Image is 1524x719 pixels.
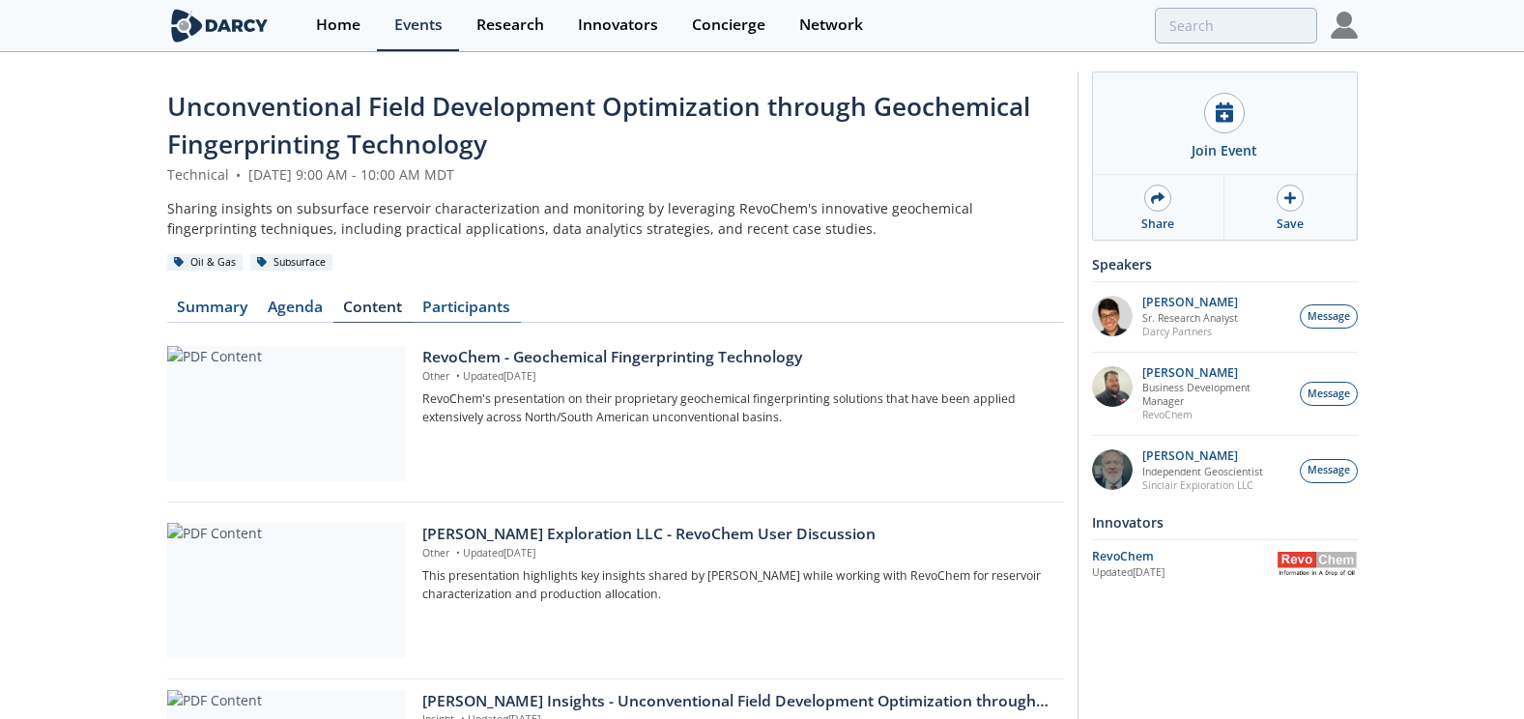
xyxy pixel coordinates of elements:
[1308,387,1350,402] span: Message
[167,9,273,43] img: logo-wide.svg
[250,254,333,272] div: Subsurface
[1092,505,1358,539] div: Innovators
[167,300,258,323] a: Summary
[1142,408,1289,421] p: RevoChem
[167,198,1064,239] div: Sharing insights on subsurface reservoir characterization and monitoring by leveraging RevoChem's...
[1300,382,1358,406] button: Message
[1331,12,1358,39] img: Profile
[1192,140,1257,160] div: Join Event
[1142,381,1289,408] p: Business Development Manager
[1300,304,1358,329] button: Message
[452,369,463,383] span: •
[422,546,1050,561] p: Other Updated [DATE]
[1092,565,1277,581] div: Updated [DATE]
[1142,449,1263,463] p: [PERSON_NAME]
[413,300,521,323] a: Participants
[233,165,244,184] span: •
[1142,478,1263,492] p: Sinclair Exploration LLC
[1092,296,1133,336] img: pfbUXw5ZTiaeWmDt62ge
[1155,8,1317,43] input: Advanced Search
[1142,325,1238,338] p: Darcy Partners
[333,300,413,323] a: Content
[1142,366,1289,380] p: [PERSON_NAME]
[422,567,1050,603] p: This presentation highlights key insights shared by [PERSON_NAME] while working with RevoChem for...
[422,369,1050,385] p: Other Updated [DATE]
[394,17,443,33] div: Events
[1092,449,1133,490] img: 790b61d6-77b3-4134-8222-5cb555840c93
[1277,552,1358,576] img: RevoChem
[422,390,1050,426] p: RevoChem's presentation on their proprietary geochemical fingerprinting solutions that have been ...
[1142,311,1238,325] p: Sr. Research Analyst
[316,17,360,33] div: Home
[1142,296,1238,309] p: [PERSON_NAME]
[167,346,1064,481] a: PDF Content RevoChem - Geochemical Fingerprinting Technology Other •Updated[DATE] RevoChem's pres...
[1308,309,1350,325] span: Message
[1092,247,1358,281] div: Speakers
[167,89,1030,161] span: Unconventional Field Development Optimization through Geochemical Fingerprinting Technology
[799,17,863,33] div: Network
[422,523,1050,546] div: [PERSON_NAME] Exploration LLC - RevoChem User Discussion
[1300,459,1358,483] button: Message
[578,17,658,33] div: Innovators
[1092,366,1133,407] img: 2k2ez1SvSiOh3gKHmcgF
[476,17,544,33] div: Research
[422,346,1050,369] div: RevoChem - Geochemical Fingerprinting Technology
[1092,548,1277,565] div: RevoChem
[1092,547,1358,581] a: RevoChem Updated[DATE] RevoChem
[258,300,333,323] a: Agenda
[167,523,1064,658] a: PDF Content [PERSON_NAME] Exploration LLC - RevoChem User Discussion Other •Updated[DATE] This pr...
[167,164,1064,185] div: Technical [DATE] 9:00 AM - 10:00 AM MDT
[1141,216,1174,233] div: Share
[1308,463,1350,478] span: Message
[167,254,244,272] div: Oil & Gas
[422,690,1050,713] div: [PERSON_NAME] Insights - Unconventional Field Development Optimization through Geochemical Finger...
[692,17,765,33] div: Concierge
[452,546,463,560] span: •
[1277,216,1304,233] div: Save
[1142,465,1263,478] p: Independent Geoscientist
